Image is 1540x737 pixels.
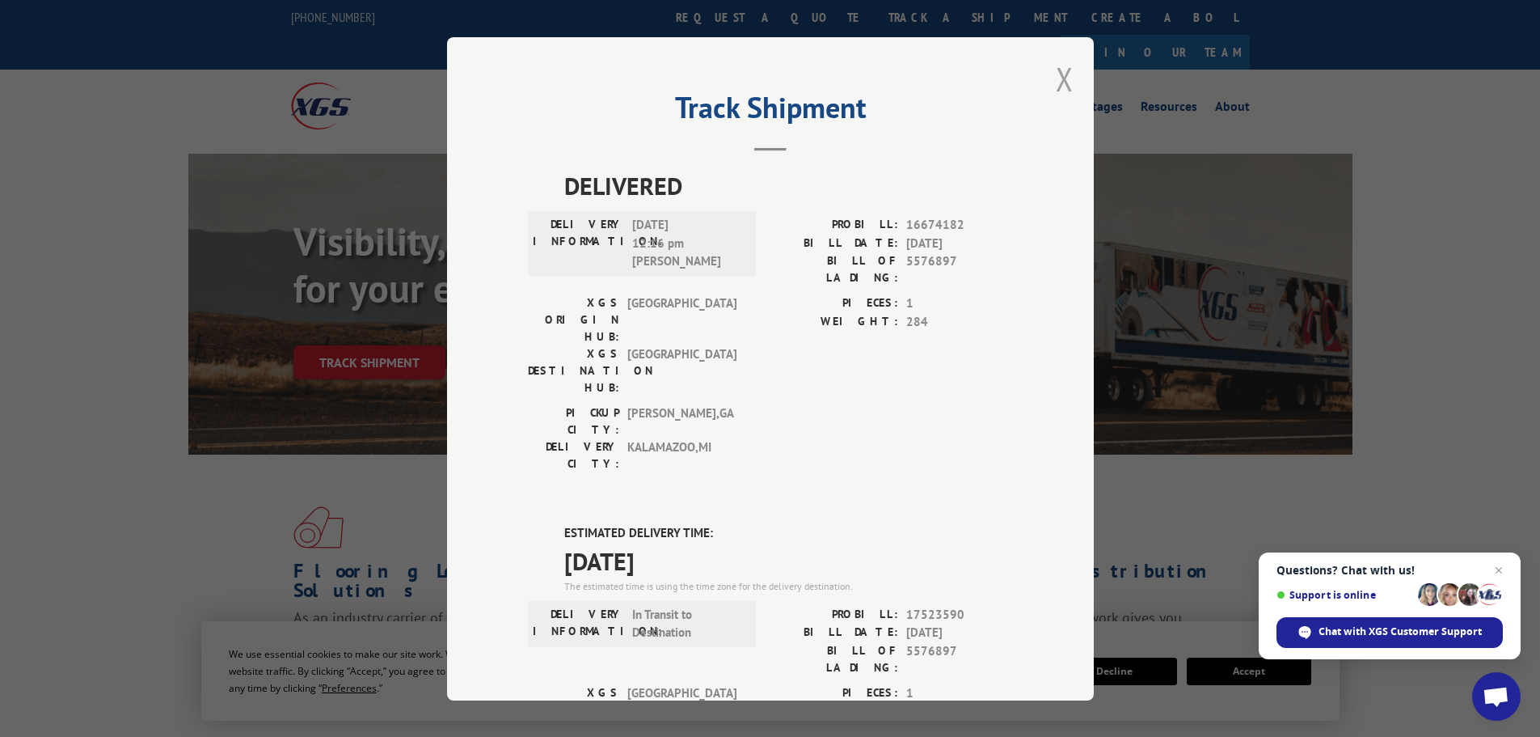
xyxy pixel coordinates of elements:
h2: Track Shipment [528,96,1013,127]
span: [GEOGRAPHIC_DATA] [627,294,736,345]
span: 1 [906,294,1013,313]
span: 284 [906,312,1013,331]
span: [PERSON_NAME] , GA [627,405,736,438]
span: [DATE] [906,234,1013,252]
span: Support is online [1276,589,1412,601]
span: [GEOGRAPHIC_DATA] [627,345,736,396]
label: DELIVERY CITY: [528,438,619,472]
label: PROBILL: [770,216,898,235]
span: 5576897 [906,642,1013,676]
label: DELIVERY INFORMATION: [533,605,624,642]
div: Open chat [1472,672,1521,721]
label: PROBILL: [770,605,898,624]
span: Questions? Chat with us! [1276,564,1503,577]
span: Chat with XGS Customer Support [1318,625,1482,639]
span: 17523590 [906,605,1013,624]
label: PICKUP CITY: [528,405,619,438]
span: DELIVERED [564,167,1013,204]
label: XGS ORIGIN HUB: [528,684,619,735]
button: Close modal [1056,57,1074,100]
label: PIECES: [770,294,898,313]
label: DELIVERY INFORMATION: [533,216,624,271]
span: In Transit to Destination [632,605,741,642]
span: [DATE] [906,624,1013,642]
label: XGS DESTINATION HUB: [528,345,619,396]
span: Close chat [1489,561,1508,580]
label: ESTIMATED DELIVERY TIME: [564,524,1013,543]
label: PIECES: [770,684,898,702]
label: BILL OF LADING: [770,642,898,676]
span: [DATE] 12:16 pm [PERSON_NAME] [632,216,741,271]
span: 1 [906,684,1013,702]
label: BILL OF LADING: [770,252,898,286]
label: BILL DATE: [770,234,898,252]
span: KALAMAZOO , MI [627,438,736,472]
label: XGS ORIGIN HUB: [528,294,619,345]
div: The estimated time is using the time zone for the delivery destination. [564,578,1013,593]
label: WEIGHT: [770,312,898,331]
label: BILL DATE: [770,624,898,642]
span: [DATE] [564,542,1013,578]
div: Chat with XGS Customer Support [1276,617,1503,648]
span: 16674182 [906,216,1013,235]
span: [GEOGRAPHIC_DATA] [627,684,736,735]
span: 5576897 [906,252,1013,286]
